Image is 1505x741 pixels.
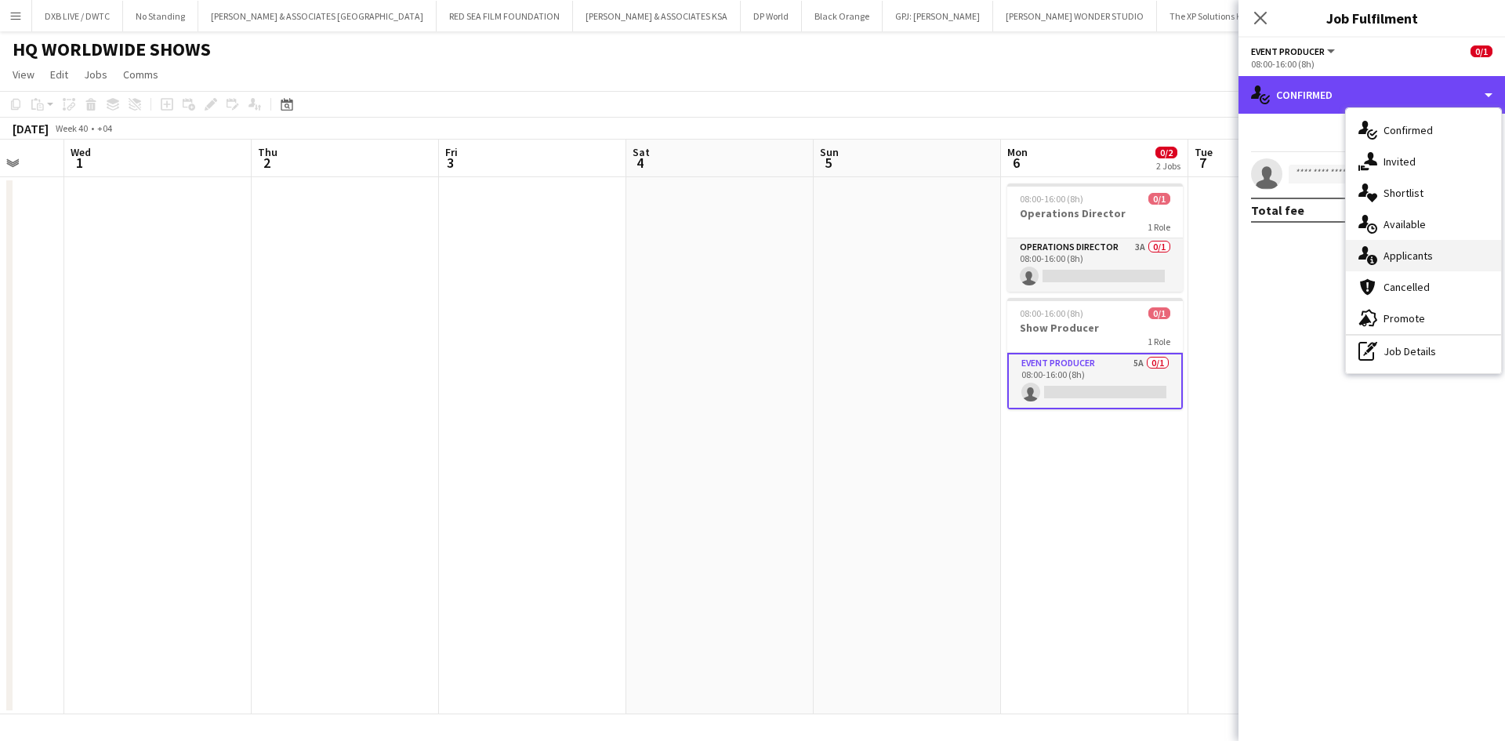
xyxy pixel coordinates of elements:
[633,145,650,159] span: Sat
[1157,1,1265,31] button: The XP Solutions KSA
[258,145,277,159] span: Thu
[883,1,993,31] button: GPJ: [PERSON_NAME]
[1156,160,1180,172] div: 2 Jobs
[573,1,741,31] button: [PERSON_NAME] & ASSOCIATES KSA
[437,1,573,31] button: RED SEA FILM FOUNDATION
[256,154,277,172] span: 2
[1384,217,1426,231] span: Available
[1251,202,1304,218] div: Total fee
[6,64,41,85] a: View
[1384,154,1416,169] span: Invited
[84,67,107,82] span: Jobs
[1346,336,1501,367] div: Job Details
[1251,45,1325,57] span: Event Producer
[1020,193,1083,205] span: 08:00-16:00 (8h)
[44,64,74,85] a: Edit
[1007,183,1183,292] app-job-card: 08:00-16:00 (8h)0/1Operations Director1 RoleOperations Director3A0/108:00-16:00 (8h)
[1471,45,1492,57] span: 0/1
[445,145,458,159] span: Fri
[802,1,883,31] button: Black Orange
[32,1,123,31] button: DXB LIVE / DWTC
[1192,154,1213,172] span: 7
[68,154,91,172] span: 1
[1005,154,1028,172] span: 6
[1238,76,1505,114] div: Confirmed
[1384,280,1430,294] span: Cancelled
[198,1,437,31] button: [PERSON_NAME] & ASSOCIATES [GEOGRAPHIC_DATA]
[1384,123,1433,137] span: Confirmed
[123,1,198,31] button: No Standing
[50,67,68,82] span: Edit
[97,122,112,134] div: +04
[1155,147,1177,158] span: 0/2
[1195,145,1213,159] span: Tue
[1007,145,1028,159] span: Mon
[1251,58,1492,70] div: 08:00-16:00 (8h)
[71,145,91,159] span: Wed
[993,1,1157,31] button: [PERSON_NAME] WONDER STUDIO
[1384,311,1425,325] span: Promote
[1148,307,1170,319] span: 0/1
[1251,45,1337,57] button: Event Producer
[443,154,458,172] span: 3
[52,122,91,134] span: Week 40
[13,121,49,136] div: [DATE]
[1148,193,1170,205] span: 0/1
[123,67,158,82] span: Comms
[818,154,839,172] span: 5
[1384,249,1433,263] span: Applicants
[1020,307,1083,319] span: 08:00-16:00 (8h)
[13,38,211,61] h1: HQ WORLDWIDE SHOWS
[1007,298,1183,409] app-job-card: 08:00-16:00 (8h)0/1Show Producer1 RoleEvent Producer5A0/108:00-16:00 (8h)
[78,64,114,85] a: Jobs
[1007,353,1183,409] app-card-role: Event Producer5A0/108:00-16:00 (8h)
[1007,238,1183,292] app-card-role: Operations Director3A0/108:00-16:00 (8h)
[1148,221,1170,233] span: 1 Role
[1148,336,1170,347] span: 1 Role
[1238,8,1505,28] h3: Job Fulfilment
[1384,186,1423,200] span: Shortlist
[13,67,34,82] span: View
[1007,206,1183,220] h3: Operations Director
[1007,321,1183,335] h3: Show Producer
[820,145,839,159] span: Sun
[630,154,650,172] span: 4
[741,1,802,31] button: DP World
[117,64,165,85] a: Comms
